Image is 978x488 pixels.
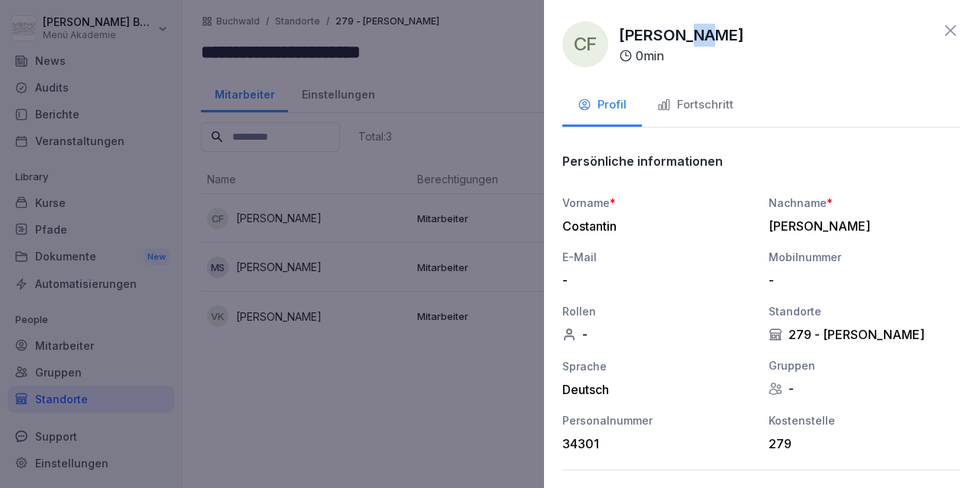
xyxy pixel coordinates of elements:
div: Fortschritt [657,96,733,114]
div: Sprache [562,358,753,374]
div: - [562,273,746,288]
div: 34301 [562,436,746,451]
p: 0 min [636,47,664,65]
div: Personalnummer [562,412,753,428]
div: E-Mail [562,249,753,265]
div: 279 [769,436,952,451]
div: Deutsch [562,382,753,397]
div: Rollen [562,303,753,319]
p: [PERSON_NAME] [619,24,744,47]
div: - [562,327,753,342]
button: Fortschritt [642,86,749,127]
div: [PERSON_NAME] [769,218,952,234]
div: Kostenstelle [769,412,960,428]
div: - [769,381,960,396]
p: Persönliche informationen [562,154,723,169]
button: Profil [562,86,642,127]
div: Gruppen [769,357,960,373]
div: Nachname [769,195,960,211]
div: Vorname [562,195,753,211]
div: - [769,273,952,288]
div: Profil [578,96,627,114]
div: 279 - [PERSON_NAME] [769,327,960,342]
div: Standorte [769,303,960,319]
div: Costantin [562,218,746,234]
div: CF [562,21,608,67]
div: Mobilnummer [769,249,960,265]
